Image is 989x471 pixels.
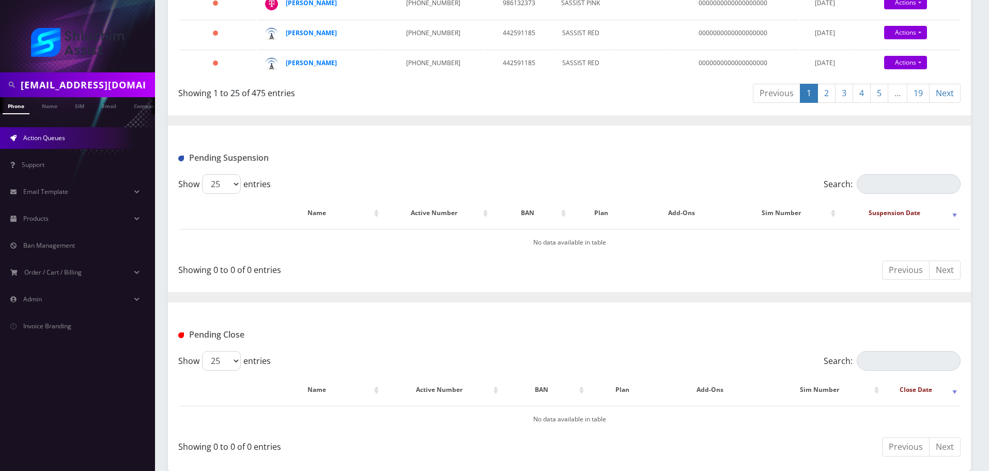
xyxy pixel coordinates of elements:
[730,198,838,228] th: Sim Number: activate to sort column ascending
[202,351,241,371] select: Showentries
[178,351,271,371] label: Show entries
[853,84,871,103] a: 4
[179,229,960,255] td: No data available in table
[835,84,853,103] a: 3
[491,198,568,228] th: BAN: activate to sort column ascending
[907,84,930,103] a: 19
[129,97,163,113] a: Company
[554,20,608,49] td: SASSIST RED
[502,375,586,405] th: BAN: activate to sort column ascending
[824,174,961,194] label: Search:
[884,56,927,69] a: Actions
[97,97,121,113] a: Email
[839,198,960,228] th: Suspension Date: activate to sort column ascending
[882,437,930,457] a: Previous
[178,153,429,163] h1: Pending Suspension
[178,83,562,99] div: Showing 1 to 25 of 475 entries
[929,261,961,280] a: Next
[37,97,63,113] a: Name
[178,174,271,194] label: Show entries
[31,28,124,57] img: Shluchim Assist
[870,84,888,103] a: 5
[24,268,82,277] span: Order / Cart / Billing
[23,133,65,142] span: Action Queues
[286,28,337,37] a: [PERSON_NAME]
[178,332,184,338] img: Pending Close
[882,261,930,280] a: Previous
[667,20,799,49] td: 0000000000000000000
[888,84,907,103] a: …
[569,198,633,228] th: Plan
[23,241,75,250] span: Ban Management
[258,375,381,405] th: Name: activate to sort column ascending
[382,50,484,79] td: [PHONE_NUMBER]
[178,156,184,161] img: Pending Suspension
[178,436,562,453] div: Showing 0 to 0 of 0 entries
[21,75,152,95] input: Search in Company
[485,50,553,79] td: 442591185
[258,198,381,228] th: Name: activate to sort column ascending
[884,26,927,39] a: Actions
[857,351,961,371] input: Search:
[286,58,337,67] a: [PERSON_NAME]
[753,84,800,103] a: Previous
[824,351,961,371] label: Search:
[382,20,484,49] td: [PHONE_NUMBER]
[667,50,799,79] td: 0000000000000000000
[929,437,961,457] a: Next
[485,20,553,49] td: 442591185
[179,406,960,432] td: No data available in table
[658,375,762,405] th: Add-Ons
[23,322,71,330] span: Invoice Branding
[817,84,836,103] a: 2
[178,330,429,340] h1: Pending Close
[3,97,29,114] a: Phone
[382,198,490,228] th: Active Number: activate to sort column ascending
[178,260,562,276] div: Showing 0 to 0 of 0 entries
[382,375,501,405] th: Active Number: activate to sort column ascending
[202,174,241,194] select: Showentries
[815,58,835,67] span: [DATE]
[588,375,657,405] th: Plan
[634,198,729,228] th: Add-Ons
[763,375,881,405] th: Sim Number: activate to sort column ascending
[857,174,961,194] input: Search:
[929,84,961,103] a: Next
[70,97,89,113] a: SIM
[23,214,49,223] span: Products
[22,160,44,169] span: Support
[23,187,68,196] span: Email Template
[815,28,835,37] span: [DATE]
[883,375,960,405] th: Close Date: activate to sort column ascending
[554,50,608,79] td: SASSIST RED
[23,295,42,303] span: Admin
[800,84,818,103] a: 1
